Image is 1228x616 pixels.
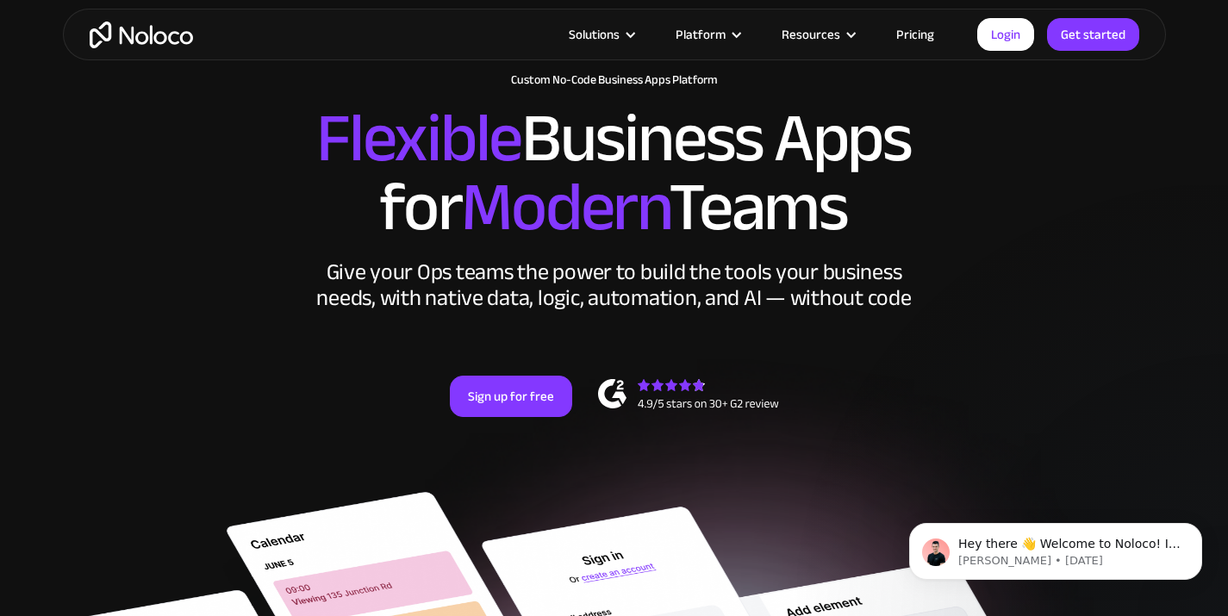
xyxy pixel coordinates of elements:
[676,23,726,46] div: Platform
[90,22,193,48] a: home
[977,18,1034,51] a: Login
[1047,18,1139,51] a: Get started
[760,23,875,46] div: Resources
[450,376,572,417] a: Sign up for free
[461,143,669,271] span: Modern
[654,23,760,46] div: Platform
[569,23,620,46] div: Solutions
[547,23,654,46] div: Solutions
[316,74,521,202] span: Flexible
[80,73,1149,87] h1: Custom No-Code Business Apps Platform
[313,259,916,311] div: Give your Ops teams the power to build the tools your business needs, with native data, logic, au...
[883,487,1228,607] iframe: Intercom notifications message
[875,23,956,46] a: Pricing
[782,23,840,46] div: Resources
[80,104,1149,242] h2: Business Apps for Teams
